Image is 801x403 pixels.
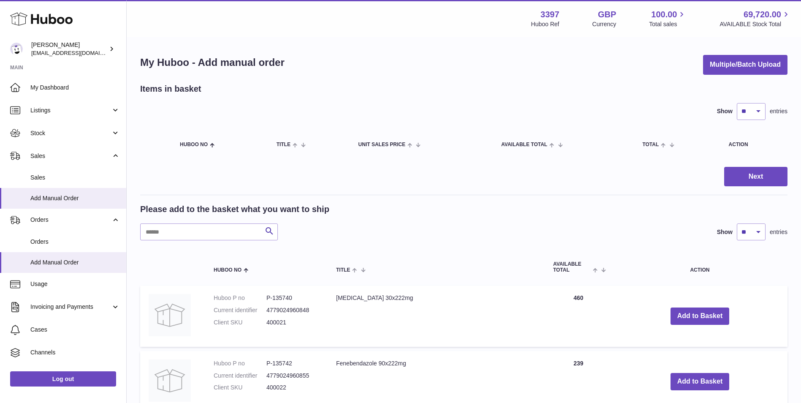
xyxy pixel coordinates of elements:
[598,9,616,20] strong: GBP
[545,286,612,347] td: 460
[30,129,111,137] span: Stock
[336,267,350,273] span: Title
[770,107,787,115] span: entries
[30,349,120,357] span: Channels
[30,106,111,114] span: Listings
[649,20,687,28] span: Total sales
[140,56,285,69] h1: My Huboo - Add manual order
[30,216,111,224] span: Orders
[649,9,687,28] a: 100.00 Total sales
[214,359,266,368] dt: Huboo P no
[214,267,242,273] span: Huboo no
[744,9,781,20] span: 69,720.00
[724,167,787,187] button: Next
[642,142,659,147] span: Total
[30,326,120,334] span: Cases
[671,308,730,325] button: Add to Basket
[720,9,791,28] a: 69,720.00 AVAILABLE Stock Total
[612,253,787,281] th: Action
[671,373,730,390] button: Add to Basket
[720,20,791,28] span: AVAILABLE Stock Total
[266,294,319,302] dd: P-135740
[30,194,120,202] span: Add Manual Order
[651,9,677,20] span: 100.00
[717,107,733,115] label: Show
[31,49,124,56] span: [EMAIL_ADDRESS][DOMAIN_NAME]
[140,204,329,215] h2: Please add to the basket what you want to ship
[214,319,266,327] dt: Client SKU
[358,142,405,147] span: Unit Sales Price
[214,384,266,392] dt: Client SKU
[277,142,291,147] span: Title
[30,259,120,267] span: Add Manual Order
[140,83,201,95] h2: Items in basket
[328,286,545,347] td: [MEDICAL_DATA] 30x222mg
[553,261,591,272] span: AVAILABLE Total
[214,294,266,302] dt: Huboo P no
[10,371,116,387] a: Log out
[214,306,266,314] dt: Current identifier
[149,359,191,402] img: Fenebendazole 90x222mg
[592,20,616,28] div: Currency
[266,319,319,327] dd: 400021
[31,41,107,57] div: [PERSON_NAME]
[214,372,266,380] dt: Current identifier
[30,238,120,246] span: Orders
[10,43,23,55] img: sales@canchema.com
[717,228,733,236] label: Show
[30,84,120,92] span: My Dashboard
[703,55,787,75] button: Multiple/Batch Upload
[266,359,319,368] dd: P-135742
[30,152,111,160] span: Sales
[729,142,779,147] div: Action
[531,20,559,28] div: Huboo Ref
[266,306,319,314] dd: 4779024960848
[149,294,191,336] img: Fenbendazole 30x222mg
[501,142,547,147] span: AVAILABLE Total
[770,228,787,236] span: entries
[266,372,319,380] dd: 4779024960855
[30,174,120,182] span: Sales
[30,303,111,311] span: Invoicing and Payments
[30,280,120,288] span: Usage
[540,9,559,20] strong: 3397
[266,384,319,392] dd: 400022
[180,142,208,147] span: Huboo no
